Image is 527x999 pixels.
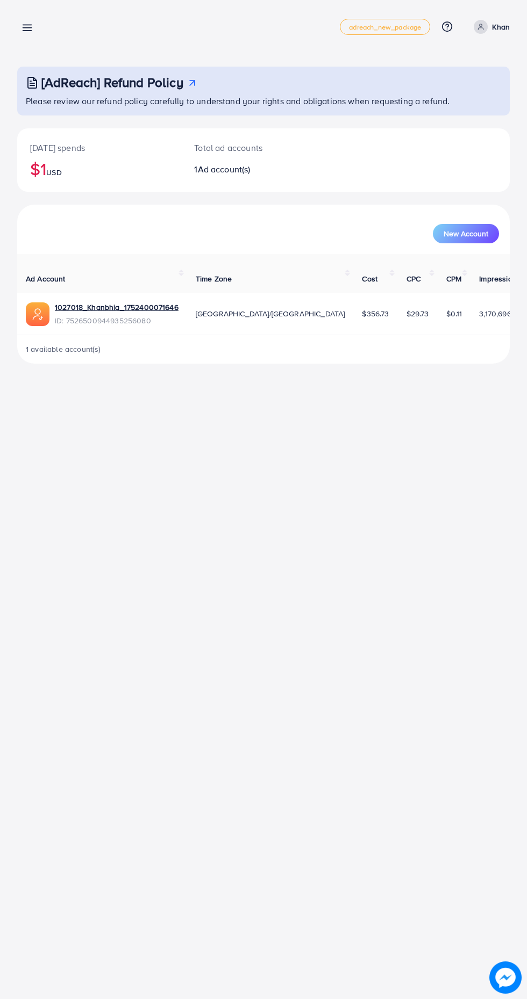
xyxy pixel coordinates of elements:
[194,141,291,154] p: Total ad accounts
[26,302,49,326] img: ic-ads-acc.e4c84228.svg
[194,164,291,175] h2: 1
[407,273,421,284] span: CPC
[492,20,510,33] p: Khan
[55,302,179,313] a: 1027018_Khanbhia_1752400071646
[198,163,251,175] span: Ad account(s)
[407,308,429,319] span: $29.73
[444,230,488,237] span: New Account
[340,19,430,35] a: adreach_new_package
[46,167,61,178] span: USD
[30,158,168,179] h2: $1
[30,141,168,154] p: [DATE] spends
[196,273,232,284] span: Time Zone
[349,24,421,31] span: adreach_new_package
[479,308,511,319] span: 3,170,696
[446,273,461,284] span: CPM
[479,273,517,284] span: Impression
[26,95,503,107] p: Please review our refund policy carefully to understand your rights and obligations when requesti...
[196,308,345,319] span: [GEOGRAPHIC_DATA]/[GEOGRAPHIC_DATA]
[362,308,389,319] span: $356.73
[41,75,183,90] h3: [AdReach] Refund Policy
[26,273,66,284] span: Ad Account
[433,224,499,243] button: New Account
[55,315,179,326] span: ID: 7526500944935256080
[469,20,510,34] a: Khan
[446,308,462,319] span: $0.11
[362,273,378,284] span: Cost
[26,344,101,354] span: 1 available account(s)
[489,961,522,994] img: image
